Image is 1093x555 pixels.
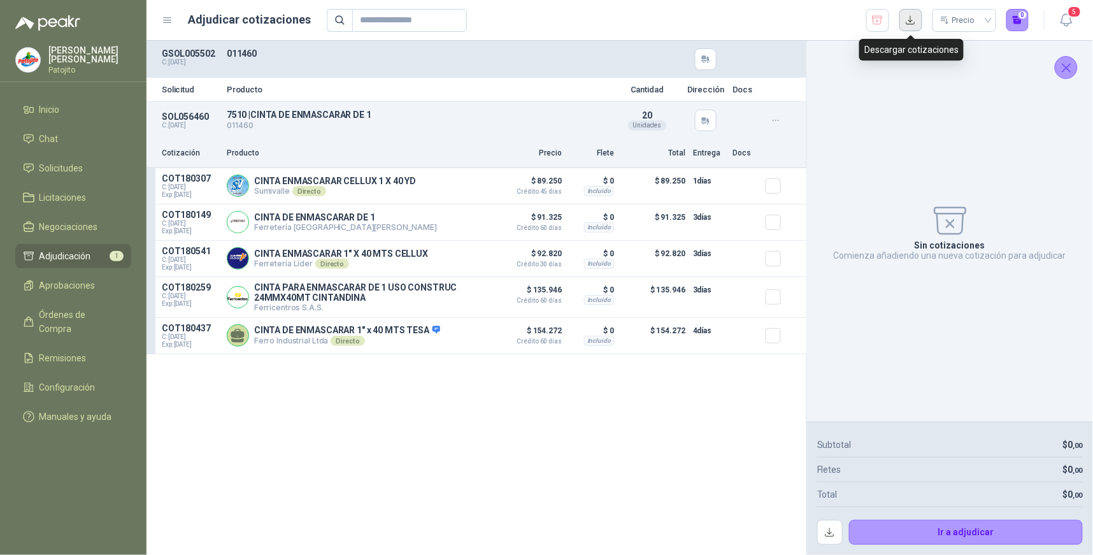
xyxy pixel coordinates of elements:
span: 0 [1068,440,1083,450]
p: SOL056460 [162,112,219,122]
span: ,00 [1073,466,1083,475]
p: $ 0 [569,282,614,298]
a: Aprobaciones [15,273,131,298]
p: Total [622,147,685,159]
button: Cerrar [1055,56,1078,79]
p: Entrega [693,147,725,159]
p: COT180307 [162,173,219,184]
p: Producto [227,147,490,159]
p: C: [DATE] [162,122,219,129]
p: CINTA ENMASCARAR CELLUX 1 X 40 YD [254,176,416,186]
p: Fletes [817,463,841,477]
img: Logo peakr [15,15,80,31]
p: $ [1063,438,1083,452]
p: Sin cotizaciones [915,240,985,250]
span: Configuración [39,380,96,394]
span: Crédito 60 días [498,225,562,231]
a: Adjudicación1 [15,244,131,268]
img: Company Logo [227,175,248,196]
p: 011460 [227,48,608,59]
span: Crédito 30 días [498,261,562,268]
p: COT180541 [162,246,219,256]
span: 20 [642,110,652,120]
span: 5 [1068,6,1082,18]
p: Ferretería Líder [254,259,428,269]
p: Total [817,487,838,501]
span: ,00 [1073,442,1083,450]
p: Dirección [687,85,725,94]
p: Sumivalle [254,186,416,196]
button: 0 [1006,9,1029,32]
p: 011460 [227,120,608,132]
img: Company Logo [227,212,248,233]
span: C: [DATE] [162,184,219,191]
p: $ 91.325 [622,210,685,235]
p: $ 154.272 [622,323,685,349]
p: 4 días [693,323,725,338]
img: Company Logo [16,48,40,72]
button: Ir a adjudicar [849,520,1083,545]
span: 0 [1068,465,1083,475]
p: Patojito [48,66,131,74]
span: Adjudicación [39,249,91,263]
span: Órdenes de Compra [39,308,119,336]
span: 1 [110,251,124,261]
a: Remisiones [15,346,131,370]
p: COT180149 [162,210,219,220]
p: $ 89.250 [622,173,685,199]
img: Company Logo [227,248,248,269]
p: C: [DATE] [162,59,219,66]
a: Manuales y ayuda [15,405,131,429]
p: Cotización [162,147,219,159]
p: Comienza añadiendo una nueva cotización para adjudicar [834,250,1066,261]
p: 7510 | CINTA DE ENMASCARAR DE 1 [227,110,608,120]
p: CINTA DE ENMASCARAR 1" x 40 MTS TESA [254,325,440,336]
img: Company Logo [227,287,248,308]
a: Configuración [15,375,131,400]
p: Solicitud [162,85,219,94]
span: Aprobaciones [39,278,96,292]
p: $ 91.325 [498,210,562,231]
span: Solicitudes [39,161,83,175]
p: $ [1063,463,1083,477]
p: $ [1063,487,1083,501]
p: Subtotal [817,438,852,452]
div: Precio [940,11,977,30]
div: Incluido [584,295,614,305]
span: ,00 [1073,491,1083,500]
a: Inicio [15,97,131,122]
p: $ 135.946 [498,282,562,304]
a: Chat [15,127,131,151]
a: Órdenes de Compra [15,303,131,341]
span: Inicio [39,103,60,117]
p: Ferretería [GEOGRAPHIC_DATA][PERSON_NAME] [254,222,437,232]
div: Directo [292,186,326,196]
span: Chat [39,132,59,146]
a: Negociaciones [15,215,131,239]
p: CINTA DE ENMASCARAR DE 1 [254,212,437,222]
span: Crédito 60 días [498,298,562,304]
p: $ 92.820 [622,246,685,271]
span: Crédito 60 días [498,338,562,345]
div: Incluido [584,186,614,196]
p: 3 días [693,246,725,261]
p: $ 92.820 [498,246,562,268]
p: Precio [498,147,562,159]
p: $ 0 [569,246,614,261]
span: Negociaciones [39,220,98,234]
span: Licitaciones [39,191,87,205]
p: $ 0 [569,323,614,338]
p: Ferricentros S.A.S. [254,303,490,312]
p: 1 días [693,173,725,189]
span: Remisiones [39,351,87,365]
a: Solicitudes [15,156,131,180]
span: C: [DATE] [162,333,219,341]
span: Manuales y ayuda [39,410,112,424]
div: Incluido [584,259,614,269]
div: Directo [315,259,349,269]
p: 3 días [693,282,725,298]
span: C: [DATE] [162,292,219,300]
a: Licitaciones [15,185,131,210]
span: Exp: [DATE] [162,264,219,271]
h1: Adjudicar cotizaciones [189,11,311,29]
